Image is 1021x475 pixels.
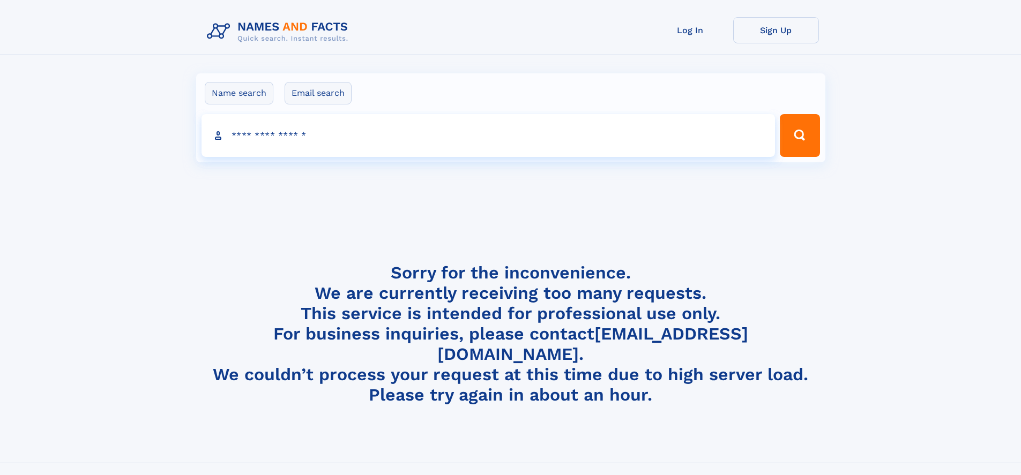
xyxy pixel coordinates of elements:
[780,114,819,157] button: Search Button
[203,262,819,405] h4: Sorry for the inconvenience. We are currently receiving too many requests. This service is intend...
[203,17,357,46] img: Logo Names and Facts
[733,17,819,43] a: Sign Up
[285,82,352,104] label: Email search
[437,323,748,364] a: [EMAIL_ADDRESS][DOMAIN_NAME]
[647,17,733,43] a: Log In
[202,114,776,157] input: search input
[205,82,273,104] label: Name search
